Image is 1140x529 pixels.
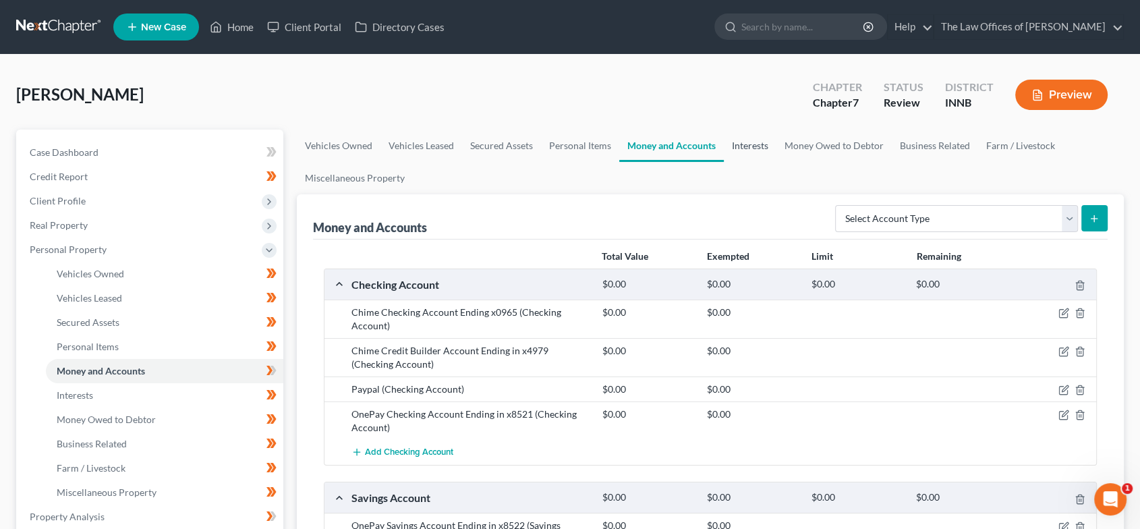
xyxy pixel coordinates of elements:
div: Chime Checking Account Ending x0965 (Checking Account) [345,306,596,333]
span: Interests [57,389,93,401]
span: Real Property [30,219,88,231]
span: Personal Property [30,244,107,255]
div: $0.00 [909,278,1014,291]
div: $0.00 [596,344,700,358]
div: Paypal (Checking Account) [345,383,596,396]
div: Checking Account [345,277,596,291]
a: Client Portal [260,15,348,39]
div: $0.00 [700,344,805,358]
div: Money and Accounts [313,219,427,235]
span: Add Checking Account [365,447,453,458]
a: The Law Offices of [PERSON_NAME] [934,15,1123,39]
strong: Exempted [707,250,749,262]
div: Chapter [813,80,862,95]
a: Farm / Livestock [978,130,1063,162]
span: Client Profile [30,195,86,206]
div: OnePay Checking Account Ending in x8521 (Checking Account) [345,408,596,435]
a: Directory Cases [348,15,451,39]
a: Help [888,15,933,39]
div: $0.00 [805,491,909,504]
a: Personal Items [46,335,283,359]
a: Money and Accounts [46,359,283,383]
a: Money and Accounts [619,130,724,162]
a: Miscellaneous Property [46,480,283,505]
div: INNB [945,95,994,111]
div: Chapter [813,95,862,111]
button: Preview [1015,80,1108,110]
div: $0.00 [596,306,700,319]
div: $0.00 [700,383,805,396]
iframe: Intercom live chat [1094,483,1127,516]
a: Business Related [892,130,978,162]
span: Personal Items [57,341,119,352]
div: $0.00 [700,408,805,421]
div: $0.00 [700,491,805,504]
div: $0.00 [700,278,805,291]
span: New Case [141,22,186,32]
a: Secured Assets [462,130,541,162]
a: Home [203,15,260,39]
span: [PERSON_NAME] [16,84,144,104]
span: Business Related [57,438,127,449]
span: Farm / Livestock [57,462,125,474]
div: $0.00 [700,306,805,319]
span: Vehicles Owned [57,268,124,279]
div: $0.00 [909,491,1014,504]
strong: Remaining [916,250,961,262]
a: Business Related [46,432,283,456]
div: $0.00 [596,408,700,421]
strong: Limit [811,250,833,262]
button: Add Checking Account [351,440,453,465]
div: Status [884,80,923,95]
a: Miscellaneous Property [297,162,413,194]
a: Secured Assets [46,310,283,335]
span: 7 [853,96,859,109]
a: Personal Items [541,130,619,162]
div: Review [884,95,923,111]
div: $0.00 [805,278,909,291]
a: Vehicles Leased [46,286,283,310]
a: Vehicles Leased [380,130,462,162]
a: Property Analysis [19,505,283,529]
a: Interests [46,383,283,408]
span: Secured Assets [57,316,119,328]
div: $0.00 [596,383,700,396]
span: Miscellaneous Property [57,486,156,498]
span: Property Analysis [30,511,105,522]
div: Savings Account [345,491,596,505]
a: Money Owed to Debtor [46,408,283,432]
a: Case Dashboard [19,140,283,165]
div: District [945,80,994,95]
input: Search by name... [741,14,865,39]
span: 1 [1122,483,1133,494]
span: Money and Accounts [57,365,145,377]
a: Credit Report [19,165,283,189]
div: $0.00 [596,278,700,291]
span: Credit Report [30,171,88,182]
span: Vehicles Leased [57,292,122,304]
a: Interests [724,130,776,162]
span: Money Owed to Debtor [57,414,156,425]
div: $0.00 [596,491,700,504]
a: Vehicles Owned [297,130,380,162]
span: Case Dashboard [30,146,98,158]
a: Vehicles Owned [46,262,283,286]
strong: Total Value [602,250,648,262]
a: Money Owed to Debtor [776,130,892,162]
div: Chime Credit Builder Account Ending in x4979 (Checking Account) [345,344,596,371]
a: Farm / Livestock [46,456,283,480]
